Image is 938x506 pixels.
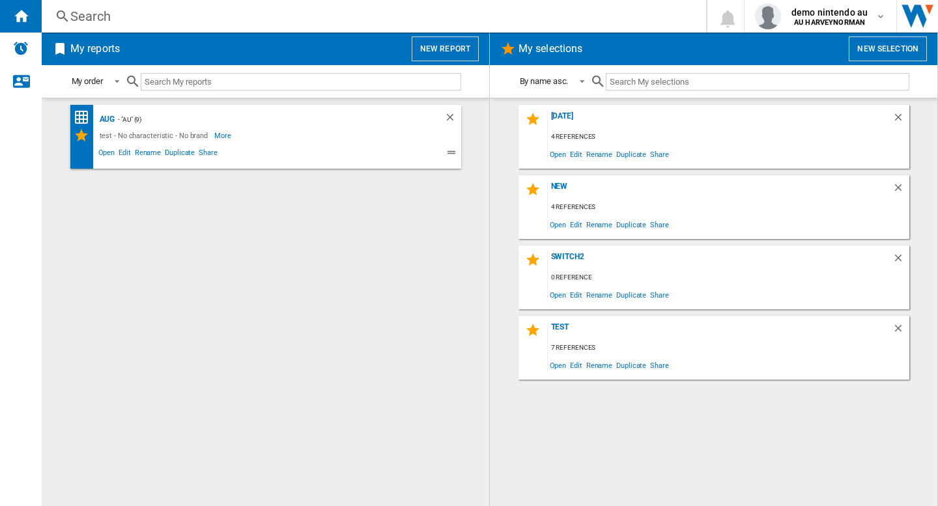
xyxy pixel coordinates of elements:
div: By name asc. [520,76,569,86]
div: 4 references [548,129,909,145]
span: Duplicate [614,356,648,374]
button: New report [412,36,479,61]
div: Aug [96,111,115,128]
span: Open [548,145,569,163]
div: 0 reference [548,270,909,286]
span: Share [197,147,220,162]
span: Duplicate [614,216,648,233]
div: Delete [892,252,909,270]
span: Open [548,216,569,233]
span: Rename [584,145,614,163]
div: Search [70,7,672,25]
span: Edit [568,356,584,374]
div: 7 references [548,340,909,356]
div: Delete [892,111,909,129]
div: 4 references [548,199,909,216]
span: Share [648,216,671,233]
span: Duplicate [614,286,648,303]
span: Edit [568,145,584,163]
img: profile.jpg [755,3,781,29]
span: Edit [568,286,584,303]
span: Rename [584,216,614,233]
div: test - No characteristic - No brand [96,128,215,143]
span: Open [548,356,569,374]
span: Edit [568,216,584,233]
h2: My reports [68,36,122,61]
div: - "AU" (9) [115,111,418,128]
span: Rename [133,147,163,162]
span: Open [548,286,569,303]
span: Rename [584,286,614,303]
span: Duplicate [163,147,197,162]
span: Duplicate [614,145,648,163]
span: Rename [584,356,614,374]
span: Share [648,356,671,374]
div: Delete [892,182,909,199]
span: Open [96,147,117,162]
div: switch2 [548,252,892,270]
input: Search My reports [141,73,461,91]
h2: My selections [516,36,585,61]
img: alerts-logo.svg [13,40,29,56]
span: More [214,128,233,143]
span: Share [648,145,671,163]
div: Price Matrix [74,109,96,126]
span: demo nintendo au [791,6,868,19]
div: My Selections [74,128,96,143]
b: AU HARVEYNORMAN [794,18,865,27]
span: Share [648,286,671,303]
div: test [548,322,892,340]
input: Search My selections [606,73,909,91]
div: Delete [444,111,461,128]
button: New selection [849,36,927,61]
span: Edit [117,147,133,162]
div: new [548,182,892,199]
div: Delete [892,322,909,340]
div: My order [72,76,103,86]
div: [DATE] [548,111,892,129]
